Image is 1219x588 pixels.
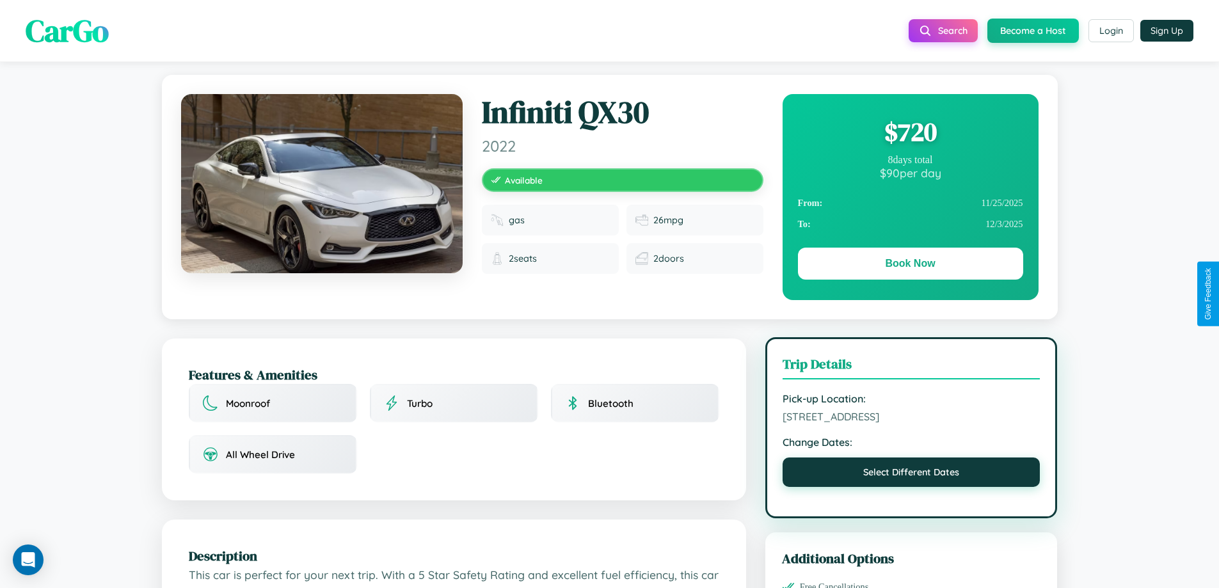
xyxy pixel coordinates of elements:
[798,154,1023,166] div: 8 days total
[1204,268,1213,320] div: Give Feedback
[26,10,109,52] span: CarGo
[588,397,633,409] span: Bluetooth
[226,449,295,461] span: All Wheel Drive
[482,136,763,155] span: 2022
[505,175,543,186] span: Available
[938,25,968,36] span: Search
[783,392,1040,405] strong: Pick-up Location:
[189,365,719,384] h2: Features & Amenities
[189,546,719,565] h2: Description
[798,219,811,230] strong: To:
[1140,20,1193,42] button: Sign Up
[798,214,1023,235] div: 12 / 3 / 2025
[635,214,648,226] img: Fuel efficiency
[407,397,433,409] span: Turbo
[909,19,978,42] button: Search
[987,19,1079,43] button: Become a Host
[798,193,1023,214] div: 11 / 25 / 2025
[13,544,44,575] div: Open Intercom Messenger
[783,457,1040,487] button: Select Different Dates
[509,253,537,264] span: 2 seats
[509,214,525,226] span: gas
[782,549,1041,568] h3: Additional Options
[653,253,684,264] span: 2 doors
[798,115,1023,149] div: $ 720
[798,166,1023,180] div: $ 90 per day
[1088,19,1134,42] button: Login
[653,214,683,226] span: 26 mpg
[491,252,504,265] img: Seats
[783,354,1040,379] h3: Trip Details
[783,410,1040,423] span: [STREET_ADDRESS]
[635,252,648,265] img: Doors
[491,214,504,226] img: Fuel type
[783,436,1040,449] strong: Change Dates:
[482,94,763,131] h1: Infiniti QX30
[181,94,463,273] img: Infiniti QX30 2022
[226,397,270,409] span: Moonroof
[798,198,823,209] strong: From:
[798,248,1023,280] button: Book Now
